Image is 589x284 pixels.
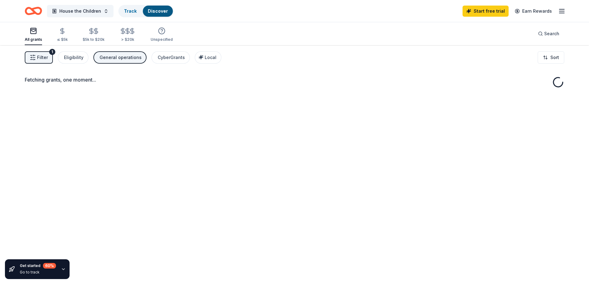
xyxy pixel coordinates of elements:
[25,51,53,64] button: Filter1
[195,51,221,64] button: Local
[93,51,147,64] button: General operations
[49,49,55,55] div: 1
[100,54,142,61] div: General operations
[64,54,83,61] div: Eligibility
[151,37,173,42] div: Unspecified
[511,6,556,17] a: Earn Rewards
[533,28,564,40] button: Search
[124,8,137,14] a: Track
[152,51,190,64] button: CyberGrants
[119,37,136,42] div: > $20k
[59,7,101,15] span: House the Children
[118,5,173,17] button: TrackDiscover
[463,6,509,17] a: Start free trial
[25,76,564,83] div: Fetching grants, one moment...
[205,55,216,60] span: Local
[37,54,48,61] span: Filter
[58,51,88,64] button: Eligibility
[550,54,559,61] span: Sort
[151,25,173,45] button: Unspecified
[83,25,105,45] button: $5k to $20k
[544,30,559,37] span: Search
[25,25,42,45] button: All grants
[20,263,56,269] div: Get started
[83,37,105,42] div: $5k to $20k
[57,37,68,42] div: ≤ $5k
[538,51,564,64] button: Sort
[158,54,185,61] div: CyberGrants
[25,37,42,42] div: All grants
[47,5,113,17] button: House the Children
[57,25,68,45] button: ≤ $5k
[43,263,56,269] div: 60 %
[25,4,42,18] a: Home
[20,270,56,275] div: Go to track
[148,8,168,14] a: Discover
[119,25,136,45] button: > $20k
